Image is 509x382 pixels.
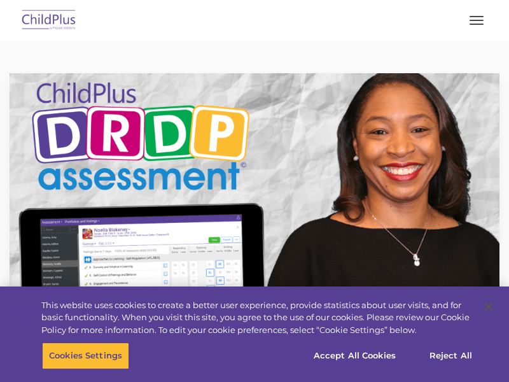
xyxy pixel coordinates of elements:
[42,343,129,369] button: Cookies Settings
[19,6,79,36] img: ChildPlus by Procare Solutions
[307,343,403,369] button: Accept All Cookies
[411,343,491,369] button: Reject All
[475,293,503,321] button: Close
[41,299,473,337] div: This website uses cookies to create a better user experience, provide statistics about user visit...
